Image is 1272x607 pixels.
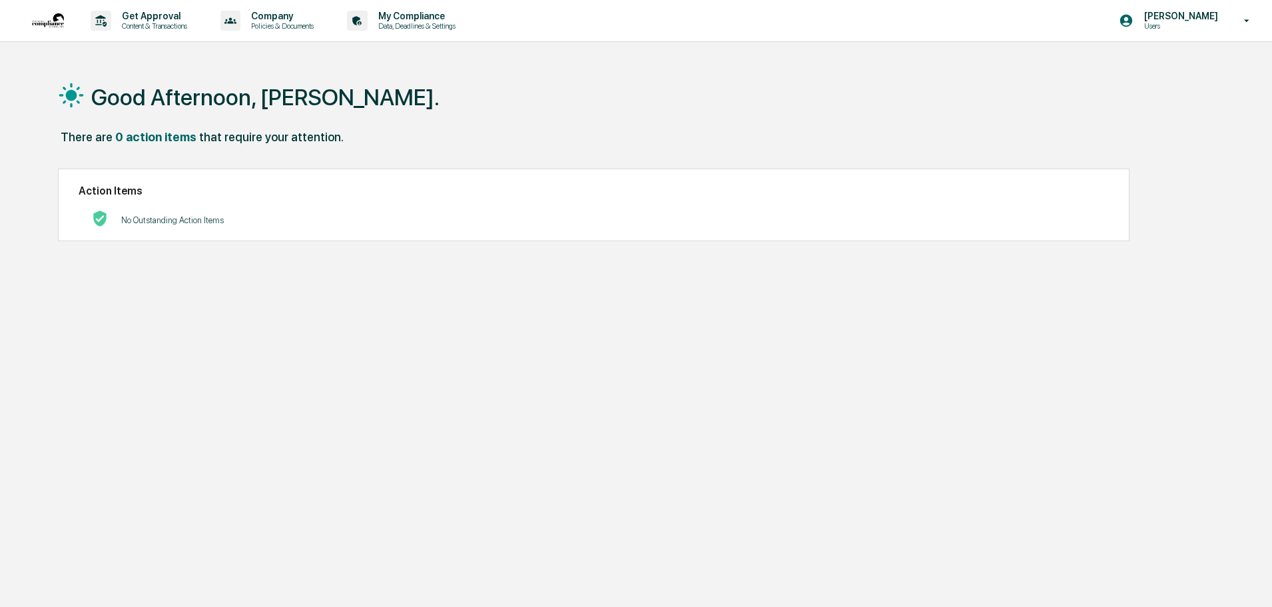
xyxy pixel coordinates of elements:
[79,185,1109,197] h2: Action Items
[111,11,194,21] p: Get Approval
[61,130,113,144] div: There are
[240,21,320,31] p: Policies & Documents
[1133,21,1225,31] p: Users
[91,84,440,111] h1: Good Afternoon, [PERSON_NAME].
[368,11,462,21] p: My Compliance
[1133,11,1225,21] p: [PERSON_NAME]
[111,21,194,31] p: Content & Transactions
[115,130,196,144] div: 0 action items
[121,215,224,225] p: No Outstanding Action Items
[92,211,108,227] img: No Actions logo
[199,130,344,144] div: that require your attention.
[32,13,64,28] img: logo
[240,11,320,21] p: Company
[368,21,462,31] p: Data, Deadlines & Settings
